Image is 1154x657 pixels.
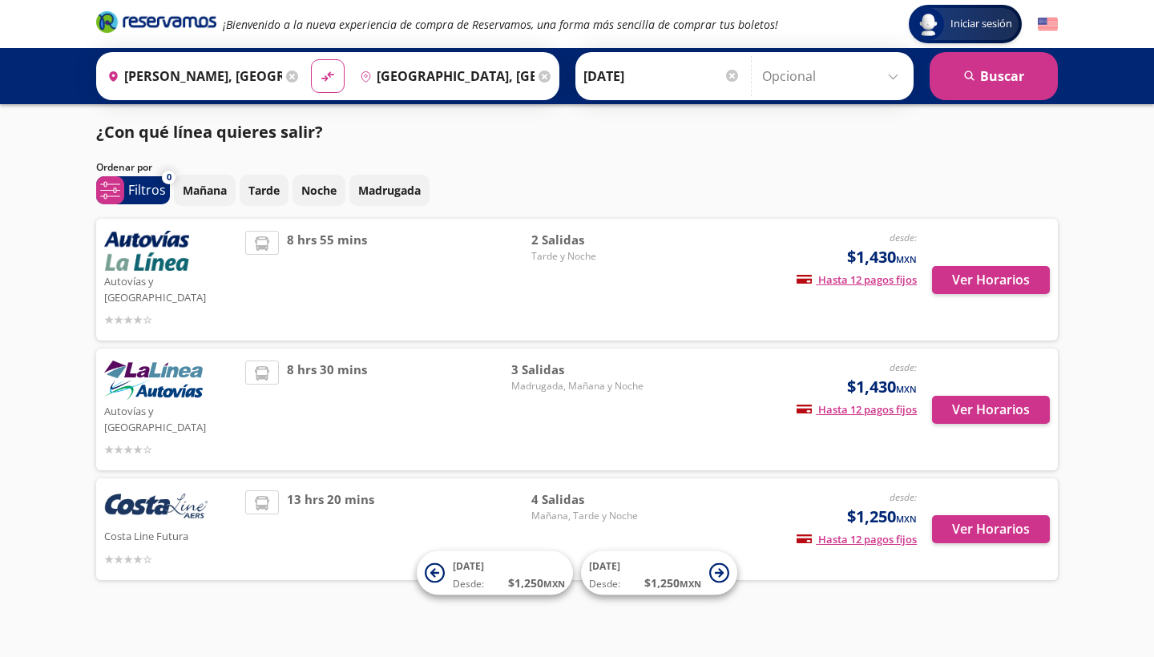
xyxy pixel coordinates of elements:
input: Elegir Fecha [583,56,740,96]
span: Hasta 12 pagos fijos [797,402,917,417]
button: Tarde [240,175,288,206]
small: MXN [896,383,917,395]
small: MXN [896,253,917,265]
img: Autovías y La Línea [104,231,189,271]
span: 4 Salidas [531,490,644,509]
em: desde: [890,231,917,244]
button: [DATE]Desde:$1,250MXN [581,551,737,595]
input: Buscar Origen [101,56,282,96]
span: $1,250 [847,505,917,529]
span: $1,430 [847,245,917,269]
span: Hasta 12 pagos fijos [797,532,917,546]
span: $ 1,250 [508,574,565,591]
span: Desde: [453,577,484,591]
button: Mañana [174,175,236,206]
span: $1,430 [847,375,917,399]
img: Autovías y La Línea [104,361,203,401]
p: Filtros [128,180,166,200]
button: Buscar [930,52,1058,100]
span: 2 Salidas [531,231,644,249]
span: 13 hrs 20 mins [287,490,374,568]
i: Brand Logo [96,10,216,34]
small: MXN [680,578,701,590]
button: Noche [293,175,345,206]
span: 3 Salidas [511,361,644,379]
span: Iniciar sesión [944,16,1019,32]
span: Tarde y Noche [531,249,644,264]
input: Opcional [762,56,906,96]
em: desde: [890,361,917,374]
input: Buscar Destino [353,56,535,96]
p: ¿Con qué línea quieres salir? [96,120,323,144]
p: Ordenar por [96,160,152,175]
span: [DATE] [453,559,484,573]
em: desde: [890,490,917,504]
p: Mañana [183,182,227,199]
button: [DATE]Desde:$1,250MXN [417,551,573,595]
span: Desde: [589,577,620,591]
button: 0Filtros [96,176,170,204]
span: 8 hrs 30 mins [287,361,367,458]
button: Ver Horarios [932,515,1050,543]
span: Madrugada, Mañana y Noche [511,379,644,393]
small: MXN [896,513,917,525]
em: ¡Bienvenido a la nueva experiencia de compra de Reservamos, una forma más sencilla de comprar tus... [223,17,778,32]
span: Mañana, Tarde y Noche [531,509,644,523]
button: Ver Horarios [932,266,1050,294]
span: 0 [167,171,171,184]
span: Hasta 12 pagos fijos [797,272,917,287]
span: 8 hrs 55 mins [287,231,367,328]
p: Tarde [248,182,280,199]
p: Autovías y [GEOGRAPHIC_DATA] [104,271,237,305]
button: English [1038,14,1058,34]
p: Madrugada [358,182,421,199]
p: Costa Line Futura [104,526,237,545]
p: Noche [301,182,337,199]
button: Madrugada [349,175,430,206]
span: $ 1,250 [644,574,701,591]
a: Brand Logo [96,10,216,38]
button: Ver Horarios [932,396,1050,424]
small: MXN [543,578,565,590]
p: Autovías y [GEOGRAPHIC_DATA] [104,401,237,435]
img: Costa Line Futura [104,490,208,526]
span: [DATE] [589,559,620,573]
